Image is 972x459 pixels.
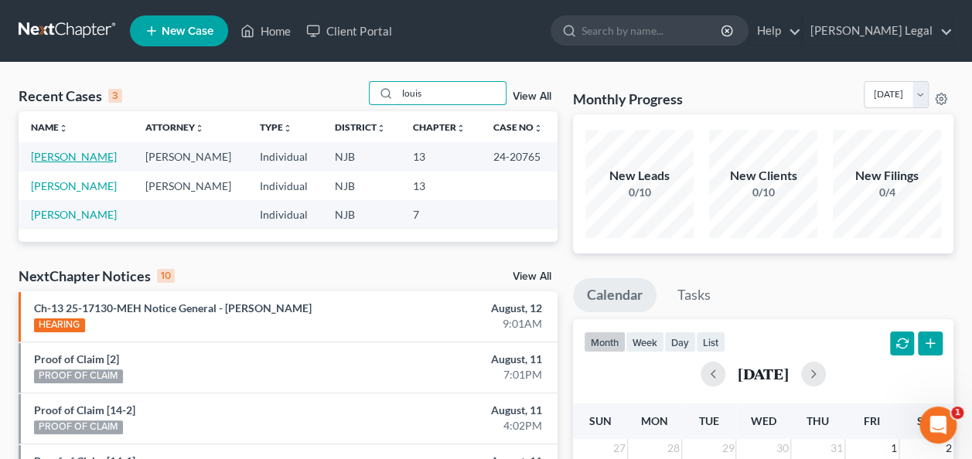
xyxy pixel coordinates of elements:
td: 24-20765 [481,142,558,171]
i: unfold_more [195,124,204,133]
a: Proof of Claim [2] [34,352,119,365]
div: New Leads [585,167,694,185]
a: Chapterunfold_more [413,121,466,133]
div: Recent Cases [19,87,122,105]
iframe: Intercom live chat [919,406,957,444]
a: Nameunfold_more [31,121,68,133]
a: Tasks [663,278,725,312]
div: 3 [108,89,122,103]
a: Proof of Claim [14-2] [34,403,135,416]
a: [PERSON_NAME] Legal [803,17,953,45]
span: Mon [641,414,668,427]
span: Sat [916,414,936,427]
div: New Filings [833,167,941,185]
h3: Monthly Progress [573,90,683,108]
td: NJB [322,172,401,200]
span: Sun [589,414,612,427]
a: [PERSON_NAME] [31,208,117,221]
span: 31 [829,439,844,457]
span: 1 [951,406,963,419]
a: [PERSON_NAME] [31,179,117,192]
td: Individual [247,200,322,229]
span: 29 [720,439,735,457]
td: Individual [247,172,322,200]
td: [PERSON_NAME] [133,172,247,200]
i: unfold_more [456,124,466,133]
a: [PERSON_NAME] [31,150,117,163]
a: View All [513,91,551,102]
span: 30 [775,439,790,457]
a: Districtunfold_more [335,121,386,133]
div: 0/10 [585,185,694,200]
i: unfold_more [534,124,543,133]
td: 7 [401,200,480,229]
div: PROOF OF CLAIM [34,420,123,434]
button: list [696,331,725,352]
a: Typeunfold_more [260,121,292,133]
h2: [DATE] [738,365,789,382]
div: August, 12 [383,301,542,316]
span: Fri [864,414,880,427]
div: 0/4 [833,185,941,200]
i: unfold_more [59,124,68,133]
div: New Clients [709,167,817,185]
span: 28 [666,439,681,457]
div: 10 [157,269,175,283]
a: Help [749,17,801,45]
div: NextChapter Notices [19,267,175,285]
div: 0/10 [709,185,817,200]
a: View All [513,271,551,282]
a: Home [233,17,298,45]
i: unfold_more [377,124,386,133]
div: 4:02PM [383,418,542,433]
span: 2 [944,439,953,457]
button: day [664,331,696,352]
div: 7:01PM [383,367,542,382]
div: HEARING [34,318,85,332]
input: Search by name... [581,16,723,45]
span: New Case [162,25,213,37]
a: Ch-13 25-17130-MEH Notice General - [PERSON_NAME] [34,301,312,314]
span: Tue [699,414,719,427]
td: Individual [247,142,322,171]
a: Client Portal [298,17,399,45]
a: Case Nounfold_more [493,121,543,133]
div: PROOF OF CLAIM [34,369,123,383]
div: August, 11 [383,352,542,367]
td: NJB [322,142,401,171]
a: Attorneyunfold_more [145,121,204,133]
button: week [626,331,664,352]
td: 13 [401,172,480,200]
td: 13 [401,142,480,171]
span: Thu [807,414,829,427]
span: 1 [889,439,899,457]
a: Calendar [573,278,657,312]
span: 27 [612,439,627,457]
div: August, 11 [383,403,542,418]
button: month [584,331,626,352]
input: Search by name... [397,82,506,104]
span: Wed [750,414,776,427]
i: unfold_more [283,124,292,133]
td: NJB [322,200,401,229]
td: [PERSON_NAME] [133,142,247,171]
div: 9:01AM [383,316,542,331]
